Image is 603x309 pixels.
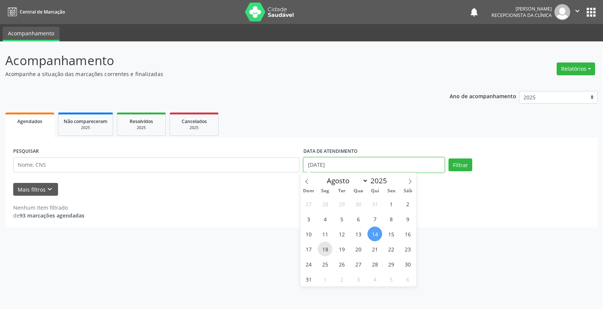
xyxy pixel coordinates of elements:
span: Setembro 1, 2025 [318,272,332,286]
span: Agosto 23, 2025 [401,242,415,256]
span: Agosto 6, 2025 [351,212,366,226]
i: keyboard_arrow_down [46,185,54,193]
span: Agosto 3, 2025 [301,212,316,226]
div: 2025 [122,125,160,131]
span: Julho 30, 2025 [351,196,366,211]
p: Acompanhe a situação das marcações correntes e finalizadas [5,70,420,78]
span: Agosto 11, 2025 [318,227,332,241]
span: Setembro 3, 2025 [351,272,366,286]
span: Agosto 17, 2025 [301,242,316,256]
i:  [573,7,582,15]
input: Selecione um intervalo [303,157,445,172]
span: Agosto 26, 2025 [334,257,349,271]
span: Agosto 24, 2025 [301,257,316,271]
button: Relatórios [557,62,595,75]
span: Agosto 16, 2025 [401,227,415,241]
span: Agosto 14, 2025 [367,227,382,241]
span: Agosto 1, 2025 [384,196,399,211]
span: Julho 31, 2025 [367,196,382,211]
select: Month [323,175,369,186]
span: Agosto 29, 2025 [384,257,399,271]
span: Recepcionista da clínica [491,12,552,18]
label: DATA DE ATENDIMENTO [303,146,358,157]
button:  [570,4,585,20]
div: [PERSON_NAME] [491,6,552,12]
img: img [554,4,570,20]
span: Agosto 20, 2025 [351,242,366,256]
span: Agosto 21, 2025 [367,242,382,256]
span: Ter [334,189,350,193]
span: Agosto 10, 2025 [301,227,316,241]
span: Agendados [17,118,42,125]
button: Mais filtroskeyboard_arrow_down [13,183,58,196]
span: Julho 27, 2025 [301,196,316,211]
span: Agosto 19, 2025 [334,242,349,256]
span: Agosto 5, 2025 [334,212,349,226]
span: Julho 28, 2025 [318,196,332,211]
input: Nome, CNS [13,157,300,172]
span: Agosto 28, 2025 [367,257,382,271]
a: Acompanhamento [3,27,60,41]
span: Agosto 31, 2025 [301,272,316,286]
span: Agosto 25, 2025 [318,257,332,271]
label: PESQUISAR [13,146,39,157]
span: Agosto 22, 2025 [384,242,399,256]
span: Setembro 2, 2025 [334,272,349,286]
span: Agosto 9, 2025 [401,212,415,226]
span: Qui [367,189,383,193]
span: Setembro 6, 2025 [401,272,415,286]
span: Central de Marcação [20,9,65,15]
span: Agosto 13, 2025 [351,227,366,241]
span: Agosto 18, 2025 [318,242,332,256]
a: Central de Marcação [5,6,65,18]
span: Julho 29, 2025 [334,196,349,211]
button: apps [585,6,598,19]
span: Agosto 2, 2025 [401,196,415,211]
div: 2025 [175,125,213,131]
div: Nenhum item filtrado [13,204,84,212]
span: Agosto 12, 2025 [334,227,349,241]
span: Agosto 15, 2025 [384,227,399,241]
p: Ano de acompanhamento [450,91,516,100]
span: Agosto 7, 2025 [367,212,382,226]
span: Sex [383,189,400,193]
span: Cancelados [182,118,207,125]
span: Resolvidos [130,118,153,125]
div: de [13,212,84,219]
strong: 93 marcações agendadas [20,212,84,219]
span: Seg [317,189,334,193]
div: 2025 [64,125,107,131]
span: Não compareceram [64,118,107,125]
span: Agosto 4, 2025 [318,212,332,226]
span: Dom [300,189,317,193]
span: Sáb [400,189,416,193]
input: Year [368,176,393,186]
span: Setembro 4, 2025 [367,272,382,286]
span: Agosto 30, 2025 [401,257,415,271]
span: Agosto 8, 2025 [384,212,399,226]
span: Agosto 27, 2025 [351,257,366,271]
span: Qua [350,189,367,193]
button: notifications [469,7,479,17]
span: Setembro 5, 2025 [384,272,399,286]
p: Acompanhamento [5,51,420,70]
button: Filtrar [448,158,472,171]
